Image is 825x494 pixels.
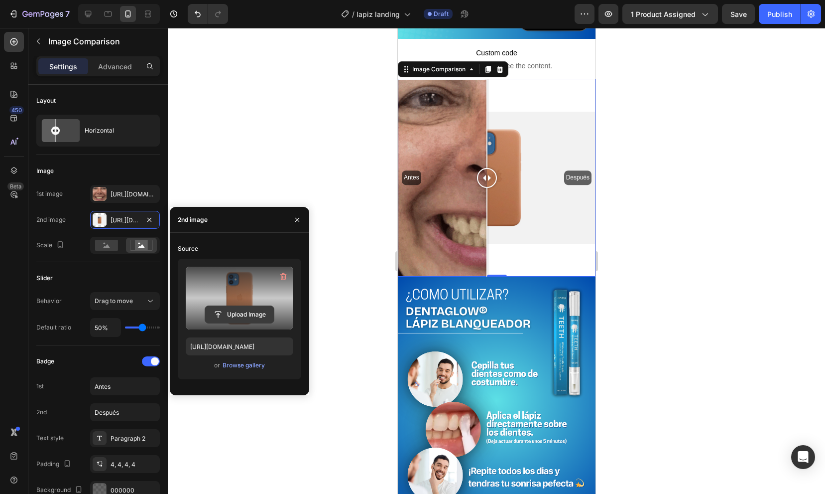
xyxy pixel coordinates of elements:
[111,460,157,469] div: 4, 4, 4, 4
[434,9,449,18] span: Draft
[111,190,157,199] div: [URL][DOMAIN_NAME]
[178,215,208,224] div: 2nd image
[759,4,801,24] button: Publish
[722,4,755,24] button: Save
[7,182,24,190] div: Beta
[36,297,62,306] div: Behavior
[85,119,145,142] div: Horizontal
[36,434,64,443] div: Text style
[36,239,66,252] div: Scale
[622,4,718,24] button: 1 product assigned
[223,361,265,370] div: Browse gallery
[398,28,595,494] iframe: Design area
[48,35,156,47] p: Image Comparison
[36,215,66,224] div: 2nd image
[91,319,120,336] input: Auto
[214,359,220,371] span: or
[36,274,53,283] div: Slider
[178,244,198,253] div: Source
[90,292,160,310] button: Drag to move
[730,10,747,18] span: Save
[36,189,63,198] div: 1st image
[36,323,71,332] div: Default ratio
[222,360,265,370] button: Browse gallery
[49,61,77,72] p: Settings
[36,458,73,471] div: Padding
[111,216,139,225] div: [URL][DOMAIN_NAME]
[9,106,24,114] div: 450
[188,4,228,24] div: Undo/Redo
[36,382,44,391] div: 1st
[4,4,74,24] button: 7
[631,9,696,19] span: 1 product assigned
[356,9,400,19] span: lapiz landing
[98,61,132,72] p: Advanced
[36,166,54,175] div: Image
[352,9,354,19] span: /
[205,306,274,324] button: Upload Image
[65,8,70,20] p: 7
[36,96,56,105] div: Layout
[36,357,54,366] div: Badge
[36,408,47,417] div: 2nd
[767,9,792,19] div: Publish
[186,337,293,355] input: https://example.com/image.jpg
[95,297,133,305] span: Drag to move
[791,445,815,469] div: Open Intercom Messenger
[111,434,157,443] div: Paragraph 2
